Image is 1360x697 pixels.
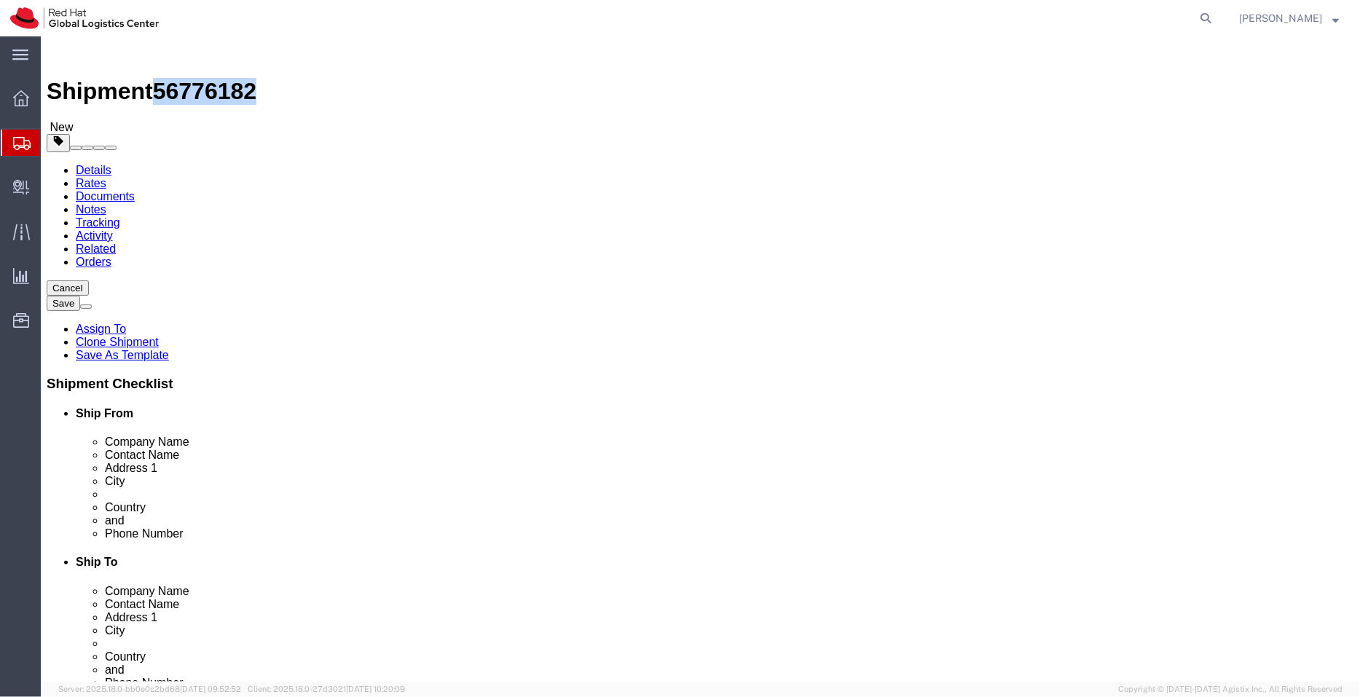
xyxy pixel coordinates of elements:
[346,685,405,693] span: [DATE] 10:20:09
[10,7,159,29] img: logo
[180,685,241,693] span: [DATE] 09:52:52
[248,685,405,693] span: Client: 2025.18.0-27d3021
[58,685,241,693] span: Server: 2025.18.0-bb0e0c2bd68
[41,36,1360,682] iframe: FS Legacy Container
[1239,10,1322,26] span: Pallav Sen Gupta
[1118,683,1343,696] span: Copyright © [DATE]-[DATE] Agistix Inc., All Rights Reserved
[1238,9,1340,27] button: [PERSON_NAME]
